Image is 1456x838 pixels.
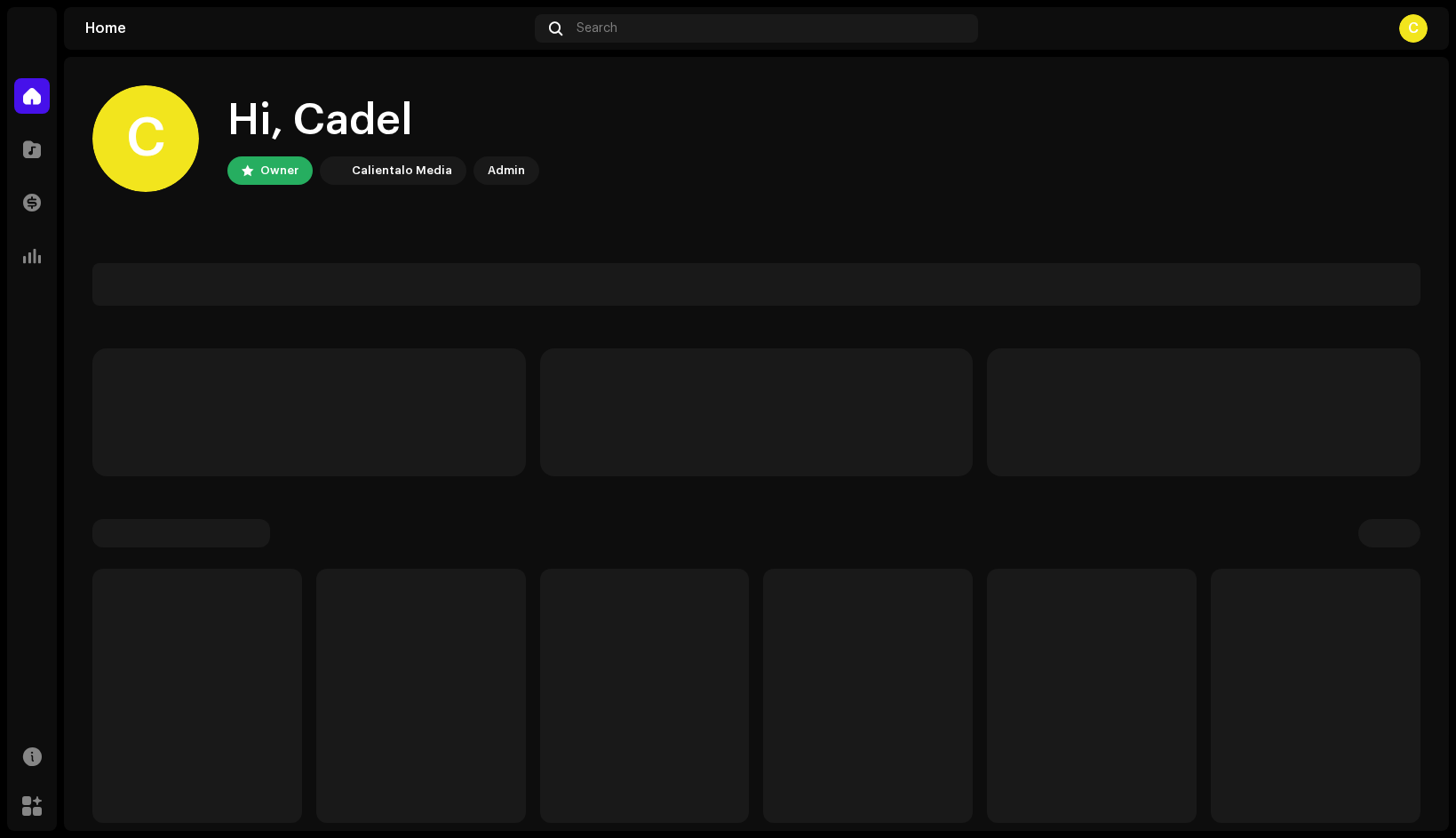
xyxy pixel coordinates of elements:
[323,160,345,181] img: 4d5a508c-c80f-4d99-b7fb-82554657661d
[227,92,539,149] div: Hi, Cadel
[85,21,528,36] div: Home
[92,85,199,192] div: C
[488,160,525,181] div: Admin
[577,21,617,36] span: Search
[1399,14,1428,43] div: C
[260,160,298,181] div: Owner
[352,160,452,181] div: Calientalo Media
